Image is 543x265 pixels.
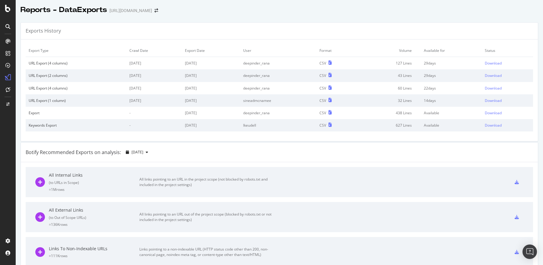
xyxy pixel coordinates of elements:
[358,69,421,82] td: 43 Lines
[319,110,326,115] div: CSV
[240,82,316,94] td: deepinder_rana
[49,207,139,213] div: All External Links
[240,57,316,70] td: deepinder_rana
[182,94,240,107] td: [DATE]
[29,110,123,115] div: Export
[424,110,479,115] div: Available
[485,73,502,78] div: Download
[515,215,519,219] div: csv-export
[240,94,316,107] td: sineadmcnamee
[29,98,123,103] div: URL Export (1 column)
[358,57,421,70] td: 127 Lines
[49,180,139,185] div: ( to URLs in Scope )
[139,177,275,188] div: All links pointing to an URL in the project scope (not blocked by robots.txt and included in the ...
[482,44,533,57] td: Status
[358,94,421,107] td: 32 Lines
[240,107,316,119] td: deepinder_rana
[26,44,126,57] td: Export Type
[29,61,123,66] div: URL Export (4 columns)
[154,8,158,13] div: arrow-right-arrow-left
[49,215,139,220] div: ( to Out of Scope URLs )
[319,86,326,91] div: CSV
[358,44,421,57] td: Volume
[182,44,240,57] td: Export Date
[485,110,530,115] a: Download
[424,123,479,128] div: Available
[316,44,358,57] td: Format
[126,82,182,94] td: [DATE]
[319,61,326,66] div: CSV
[29,86,123,91] div: URL Export (4 columns)
[49,253,139,258] div: = 111K rows
[49,172,139,178] div: All Internal Links
[485,61,530,66] a: Download
[421,57,482,70] td: 29 days
[29,123,123,128] div: Keywords Export
[421,82,482,94] td: 22 days
[485,98,502,103] div: Download
[421,69,482,82] td: 29 days
[21,5,107,15] div: Reports - DataExports
[319,98,326,103] div: CSV
[29,73,123,78] div: URL Export (2 columns)
[49,246,139,252] div: Links To Non-Indexable URLs
[126,69,182,82] td: [DATE]
[139,247,275,257] div: Links pointing to a non-indexable URL (HTTP status code other than 200, non-canonical page, noind...
[139,212,275,222] div: All links pointing to an URL out of the project scope (blocked by robots.txt or not included in t...
[421,44,482,57] td: Available for
[358,107,421,119] td: 438 Lines
[485,61,502,66] div: Download
[515,250,519,254] div: csv-export
[485,98,530,103] a: Download
[182,82,240,94] td: [DATE]
[421,94,482,107] td: 14 days
[110,8,152,14] div: [URL][DOMAIN_NAME]
[485,123,530,128] a: Download
[26,149,121,156] div: Botify Recommended Exports on analysis:
[319,73,326,78] div: CSV
[240,119,316,131] td: lkeudell
[26,27,61,34] div: Exports History
[49,187,139,192] div: = 1M rows
[485,110,502,115] div: Download
[126,119,182,131] td: -
[358,119,421,131] td: 627 Lines
[515,180,519,184] div: csv-export
[126,94,182,107] td: [DATE]
[182,107,240,119] td: [DATE]
[319,123,326,128] div: CSV
[485,86,530,91] a: Download
[126,44,182,57] td: Crawl Date
[123,147,151,157] button: [DATE]
[182,69,240,82] td: [DATE]
[240,69,316,82] td: deepinder_rana
[522,244,537,259] div: Open Intercom Messenger
[126,57,182,70] td: [DATE]
[132,150,143,155] span: 2025 Aug. 27th
[182,57,240,70] td: [DATE]
[485,86,502,91] div: Download
[358,82,421,94] td: 60 Lines
[182,119,240,131] td: [DATE]
[485,123,502,128] div: Download
[240,44,316,57] td: User
[126,107,182,119] td: -
[485,73,530,78] a: Download
[49,222,139,227] div: = 136K rows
